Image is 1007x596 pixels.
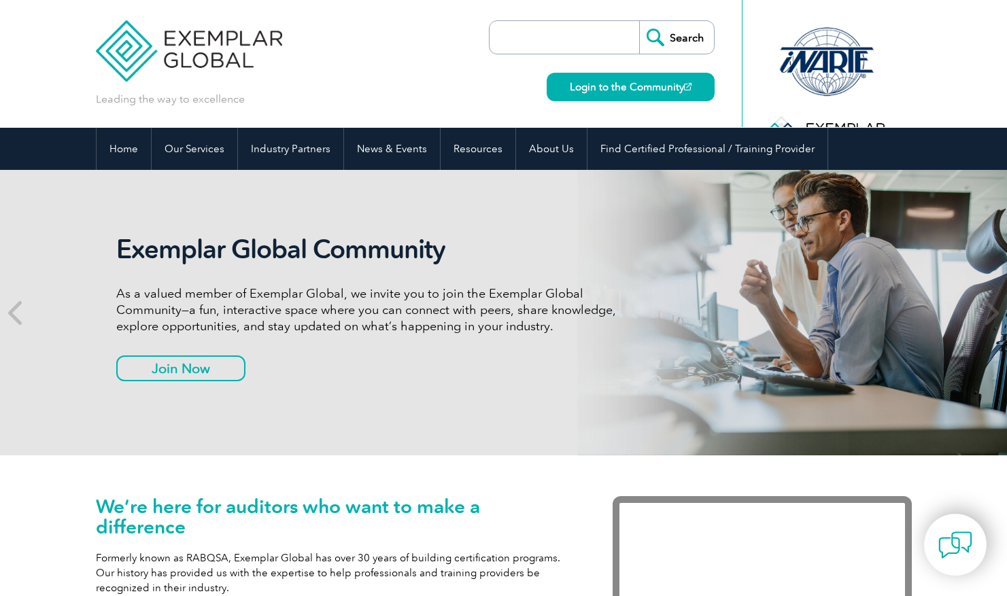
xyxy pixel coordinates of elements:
[547,73,715,101] a: Login to the Community
[639,21,714,54] input: Search
[587,128,827,170] a: Find Certified Professional / Training Provider
[96,92,245,107] p: Leading the way to excellence
[516,128,587,170] a: About Us
[238,128,343,170] a: Industry Partners
[152,128,237,170] a: Our Services
[116,285,626,334] p: As a valued member of Exemplar Global, we invite you to join the Exemplar Global Community—a fun,...
[938,528,972,562] img: contact-chat.png
[96,550,572,595] p: Formerly known as RABQSA, Exemplar Global has over 30 years of building certification programs. O...
[97,128,151,170] a: Home
[344,128,440,170] a: News & Events
[684,83,692,90] img: open_square.png
[116,355,245,381] a: Join Now
[441,128,515,170] a: Resources
[116,234,626,265] h2: Exemplar Global Community
[96,496,572,537] h1: We’re here for auditors who want to make a difference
